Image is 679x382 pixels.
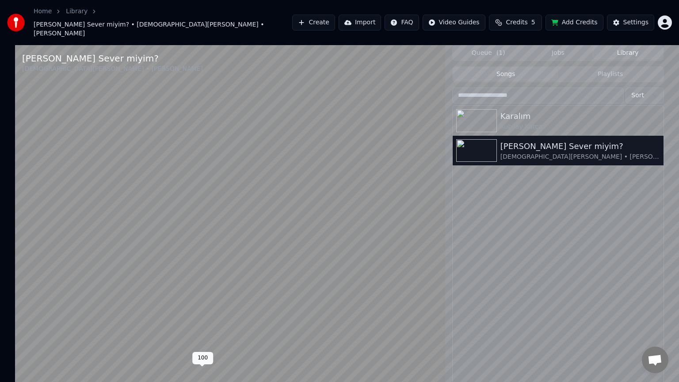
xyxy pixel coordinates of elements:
[545,15,603,31] button: Add Credits
[385,15,419,31] button: FAQ
[500,122,660,131] div: Kubilay Karça
[593,46,663,59] button: Library
[500,110,660,122] div: Karalım
[496,49,505,57] span: ( 1 )
[607,15,654,31] button: Settings
[489,15,542,31] button: Credits5
[34,20,292,38] span: [PERSON_NAME] Sever miyim? • [DEMOGRAPHIC_DATA][PERSON_NAME] • [PERSON_NAME]
[531,18,535,27] span: 5
[292,15,335,31] button: Create
[454,68,558,80] button: Songs
[34,7,52,16] a: Home
[558,68,663,80] button: Playlists
[506,18,527,27] span: Credits
[500,153,660,161] div: [DEMOGRAPHIC_DATA][PERSON_NAME] • [PERSON_NAME]
[500,140,660,153] div: [PERSON_NAME] Sever miyim?
[623,18,648,27] div: Settings
[642,347,668,373] a: Açık sohbet
[339,15,381,31] button: Import
[523,46,593,59] button: Jobs
[22,65,203,73] div: [DEMOGRAPHIC_DATA][PERSON_NAME] • [PERSON_NAME]
[454,46,523,59] button: Queue
[7,14,25,31] img: youka
[22,52,203,65] div: [PERSON_NAME] Sever miyim?
[66,7,88,16] a: Library
[631,91,644,100] span: Sort
[423,15,485,31] button: Video Guides
[34,7,292,38] nav: breadcrumb
[192,352,213,364] div: 100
